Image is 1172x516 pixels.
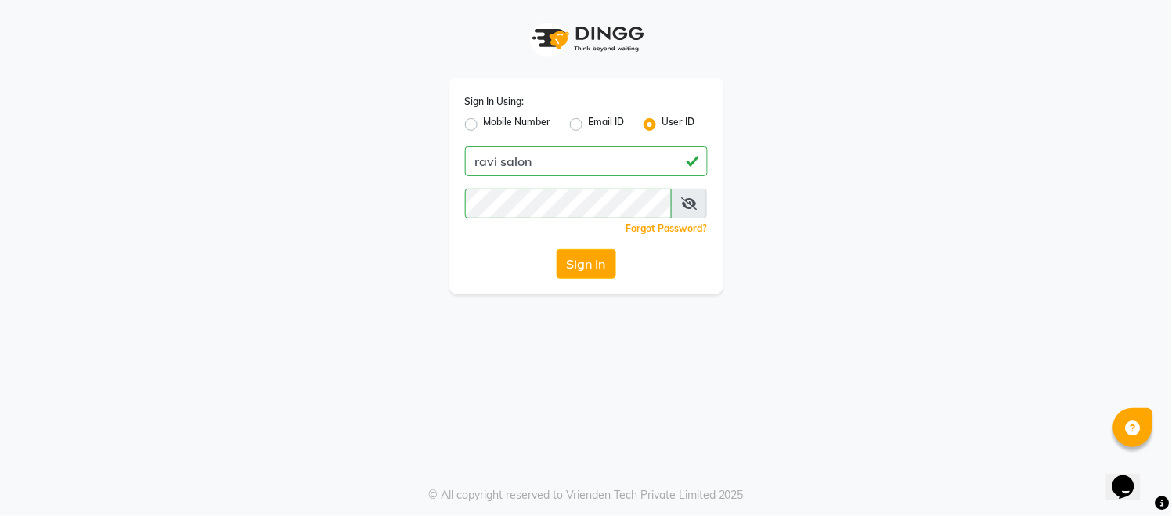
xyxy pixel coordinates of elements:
button: Sign In [557,249,616,279]
label: Mobile Number [484,115,551,134]
label: User ID [662,115,695,134]
input: Username [465,189,673,218]
input: Username [465,146,708,176]
img: logo1.svg [524,16,649,62]
label: Email ID [589,115,625,134]
label: Sign In Using: [465,95,525,109]
iframe: chat widget [1106,453,1156,500]
a: Forgot Password? [626,222,708,234]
